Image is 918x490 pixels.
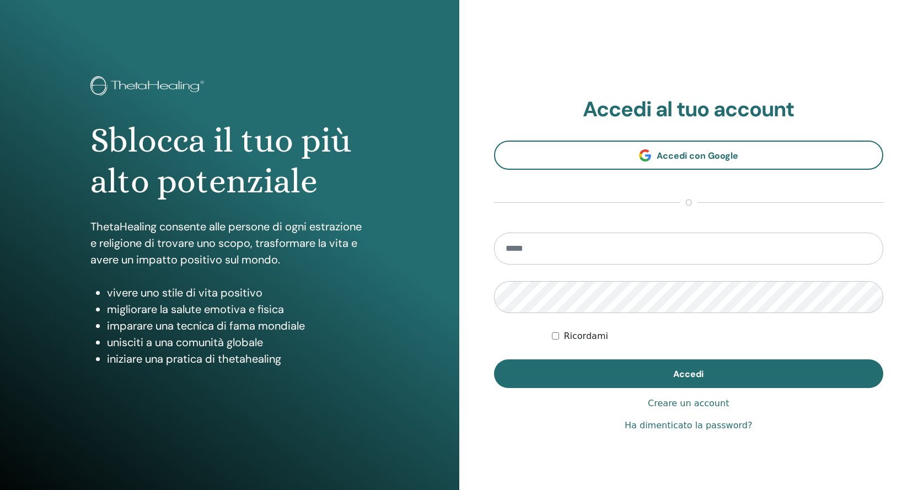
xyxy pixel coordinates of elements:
h2: Accedi al tuo account [494,97,884,122]
button: Accedi [494,359,884,388]
li: imparare una tecnica di fama mondiale [107,317,369,334]
a: Ha dimenticato la password? [625,419,752,432]
p: ThetaHealing consente alle persone di ogni estrazione e religione di trovare uno scopo, trasforma... [90,218,369,268]
div: Keep me authenticated indefinitely or until I manually logout [552,330,883,343]
li: iniziare una pratica di thetahealing [107,351,369,367]
a: Creare un account [648,397,729,410]
li: vivere uno stile di vita positivo [107,284,369,301]
label: Ricordami [563,330,608,343]
li: unisciti a una comunità globale [107,334,369,351]
li: migliorare la salute emotiva e fisica [107,301,369,317]
span: o [680,196,697,209]
span: Accedi con Google [657,150,738,161]
a: Accedi con Google [494,141,884,170]
span: Accedi [673,368,704,380]
h1: Sblocca il tuo più alto potenziale [90,120,369,202]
